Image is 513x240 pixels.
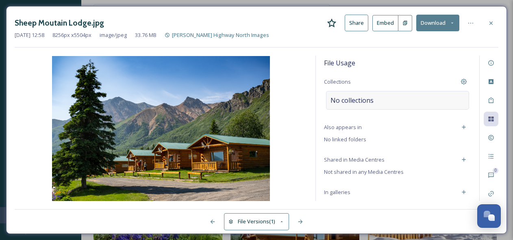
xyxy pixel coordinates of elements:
[15,56,307,201] img: 2384266.jpg
[372,15,398,31] button: Embed
[324,201,387,208] span: Not added to any galleries
[324,78,351,86] span: Collections
[172,31,269,39] span: [PERSON_NAME] Highway North Images
[224,213,289,230] button: File Versions(1)
[477,204,501,228] button: Open Chat
[324,156,385,164] span: Shared in Media Centres
[416,15,459,31] button: Download
[324,188,350,196] span: In galleries
[493,168,498,173] div: 0
[52,31,91,39] span: 8256 px x 5504 px
[15,17,104,29] h3: Sheep Moutain Lodge.jpg
[15,31,44,39] span: [DATE] 12:58
[324,123,362,131] span: Also appears in
[330,95,374,105] span: No collections
[100,31,127,39] span: image/jpeg
[324,136,366,143] span: No linked folders
[345,15,368,31] button: Share
[135,31,157,39] span: 33.76 MB
[324,168,404,175] span: Not shared in any Media Centres
[324,58,355,68] span: File Usage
